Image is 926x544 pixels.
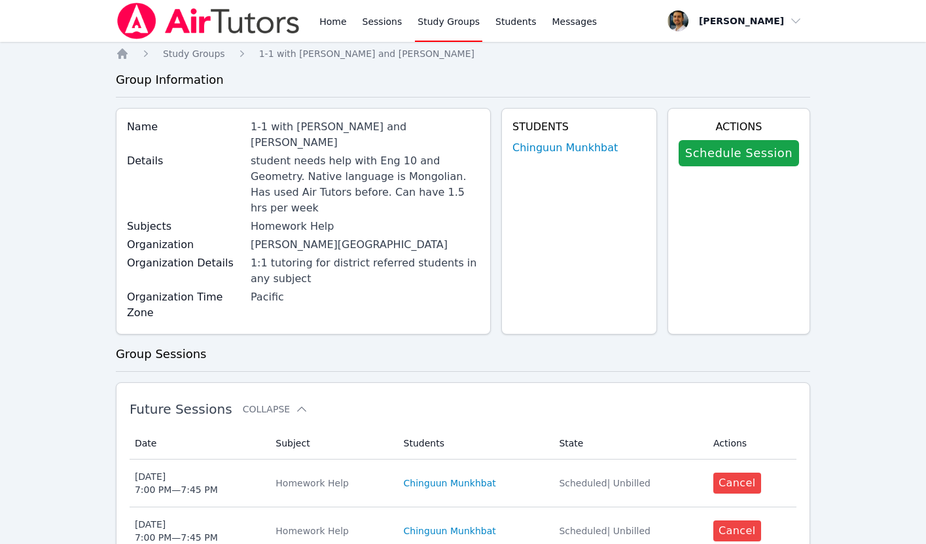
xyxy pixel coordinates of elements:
[116,345,810,363] h3: Group Sessions
[251,119,480,151] div: 1-1 with [PERSON_NAME] and [PERSON_NAME]
[116,71,810,89] h3: Group Information
[705,427,796,460] th: Actions
[116,47,810,60] nav: Breadcrumb
[251,219,480,234] div: Homework Help
[127,289,243,321] label: Organization Time Zone
[552,15,597,28] span: Messages
[243,403,308,416] button: Collapse
[130,427,268,460] th: Date
[127,119,243,135] label: Name
[130,460,796,507] tr: [DATE]7:00 PM—7:45 PMHomework HelpChinguun MunkhbatScheduled| UnbilledCancel
[127,219,243,234] label: Subjects
[268,427,395,460] th: Subject
[512,140,618,156] a: Chinguun Munkhbat
[679,140,799,166] a: Schedule Session
[130,401,232,417] span: Future Sessions
[404,477,496,490] a: Chinguun Munkhbat
[276,477,387,490] div: Homework Help
[135,518,218,544] div: [DATE] 7:00 PM — 7:45 PM
[713,520,761,541] button: Cancel
[559,526,650,536] span: Scheduled | Unbilled
[559,478,650,488] span: Scheduled | Unbilled
[127,237,243,253] label: Organization
[404,524,496,537] a: Chinguun Munkhbat
[251,153,480,216] div: student needs help with Eng 10 and Geometry. Native language is Mongolian. Has used Air Tutors be...
[127,255,243,271] label: Organization Details
[551,427,705,460] th: State
[127,153,243,169] label: Details
[713,473,761,494] button: Cancel
[251,237,480,253] div: [PERSON_NAME][GEOGRAPHIC_DATA]
[251,255,480,287] div: 1:1 tutoring for district referred students in any subject
[116,3,301,39] img: Air Tutors
[251,289,480,305] div: Pacific
[512,119,646,135] h4: Students
[259,47,474,60] a: 1-1 with [PERSON_NAME] and [PERSON_NAME]
[396,427,552,460] th: Students
[163,48,225,59] span: Study Groups
[276,524,387,537] div: Homework Help
[135,470,218,496] div: [DATE] 7:00 PM — 7:45 PM
[679,119,799,135] h4: Actions
[259,48,474,59] span: 1-1 with [PERSON_NAME] and [PERSON_NAME]
[163,47,225,60] a: Study Groups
